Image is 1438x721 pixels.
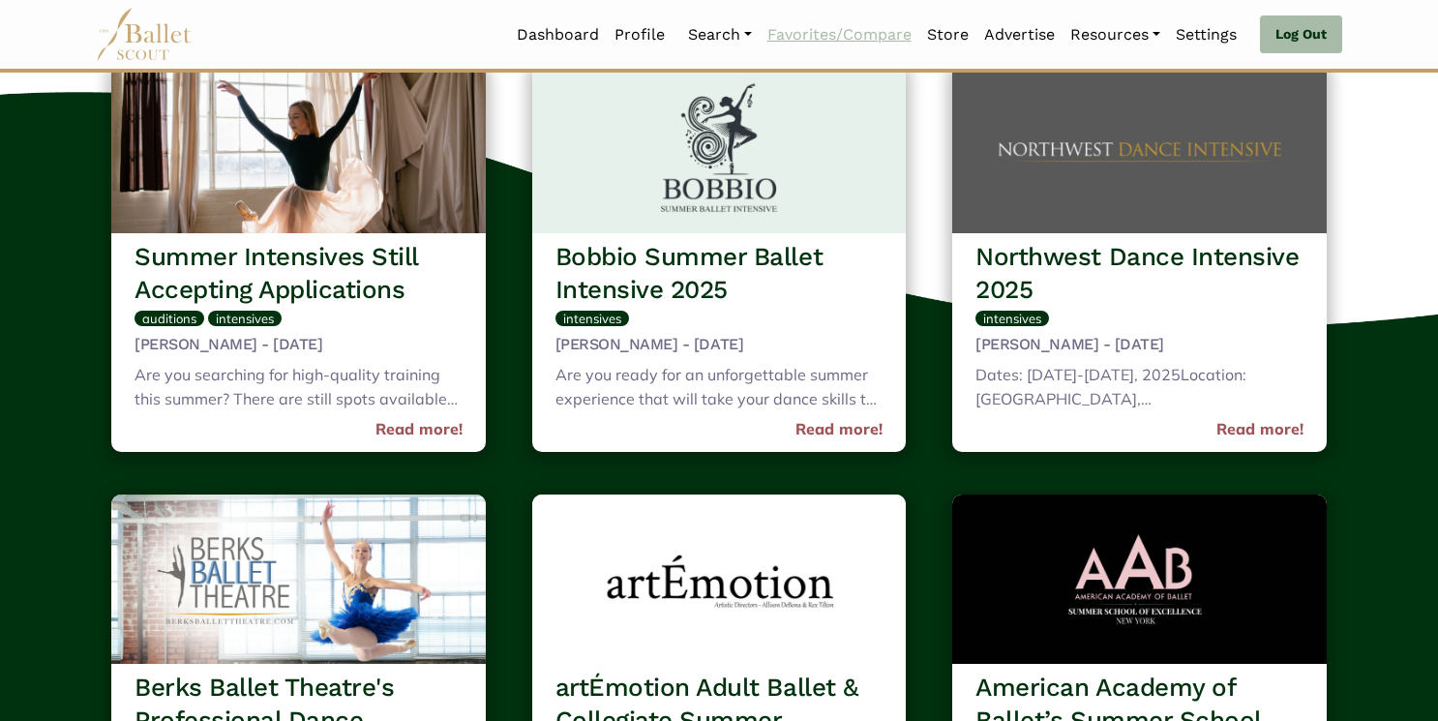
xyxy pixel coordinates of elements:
h3: Bobbio Summer Ballet Intensive 2025 [555,241,884,307]
h5: [PERSON_NAME] - [DATE] [975,335,1303,355]
img: header_image.img [111,495,486,664]
h3: Northwest Dance Intensive 2025 [975,241,1303,307]
img: header_image.img [532,64,907,233]
img: header_image.img [952,64,1327,233]
span: intensives [563,311,621,326]
img: header_image.img [952,495,1327,664]
a: Store [919,15,976,55]
a: Settings [1168,15,1244,55]
a: Read more! [375,417,463,442]
img: header_image.img [111,64,486,233]
span: intensives [216,311,274,326]
a: Read more! [1216,417,1303,442]
img: header_image.img [532,495,907,664]
a: Favorites/Compare [760,15,919,55]
a: Dashboard [509,15,607,55]
h5: [PERSON_NAME] - [DATE] [135,335,463,355]
a: Read more! [795,417,883,442]
span: intensives [983,311,1041,326]
h3: Summer Intensives Still Accepting Applications [135,241,463,307]
a: Resources [1063,15,1168,55]
h5: [PERSON_NAME] - [DATE] [555,335,884,355]
a: Advertise [976,15,1063,55]
a: Log Out [1260,15,1342,54]
a: Profile [607,15,673,55]
a: Search [680,15,760,55]
div: Are you ready for an unforgettable summer experience that will take your dance skills to the next... [555,363,884,416]
div: Are you searching for high-quality training this summer? There are still spots available in these... [135,363,463,416]
div: Dates: [DATE]-[DATE], 2025Location: [GEOGRAPHIC_DATA], [GEOGRAPHIC_DATA]: 9-18 Are you ready to t... [975,363,1303,416]
span: auditions [142,311,196,326]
